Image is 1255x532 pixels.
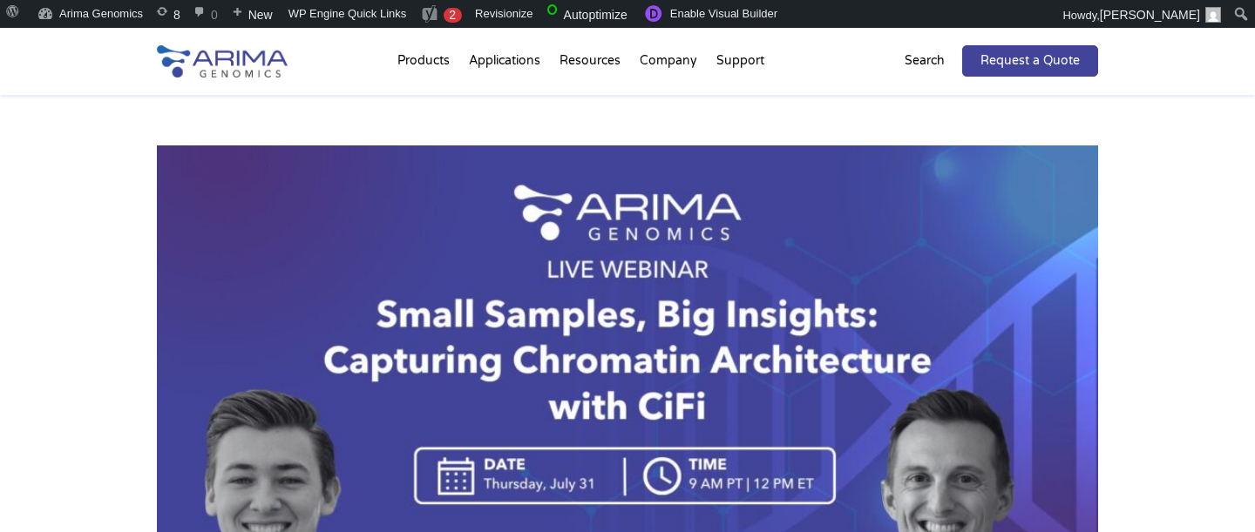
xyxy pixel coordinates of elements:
[962,45,1098,77] a: Request a Quote
[157,45,288,77] img: Arima-Genomics-logo
[1100,8,1200,22] span: [PERSON_NAME]
[905,50,945,72] p: Search
[449,8,456,22] span: 2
